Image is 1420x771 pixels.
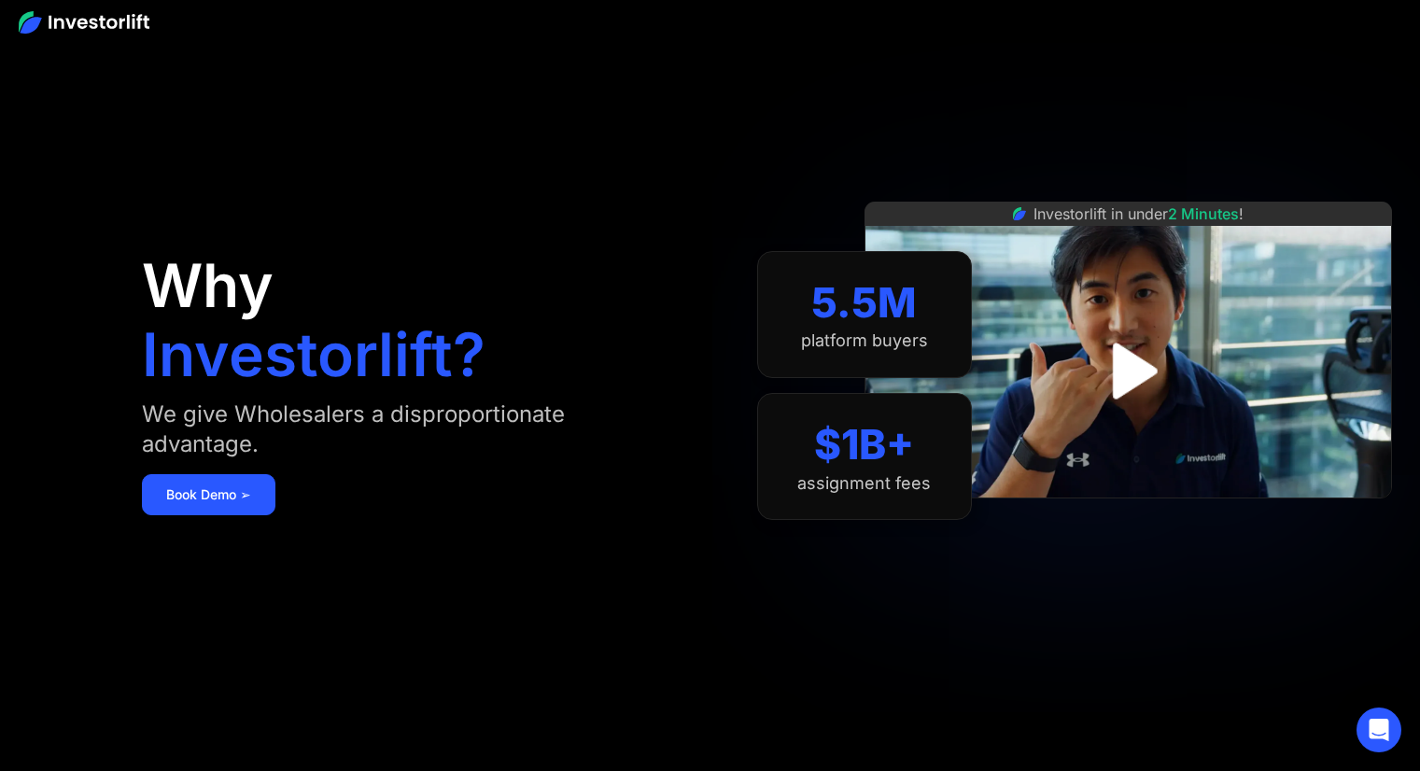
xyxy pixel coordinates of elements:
a: open lightbox [1087,329,1170,413]
div: platform buyers [801,330,928,351]
div: assignment fees [797,473,931,494]
div: We give Wholesalers a disproportionate advantage. [142,400,654,459]
div: Open Intercom Messenger [1357,708,1401,752]
div: Investorlift in under ! [1033,203,1244,225]
span: 2 Minutes [1168,204,1239,223]
div: $1B+ [814,420,914,470]
iframe: Customer reviews powered by Trustpilot [988,508,1268,530]
h1: Why [142,256,274,315]
h1: Investorlift? [142,325,485,385]
a: Book Demo ➢ [142,474,275,515]
div: 5.5M [811,278,917,328]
